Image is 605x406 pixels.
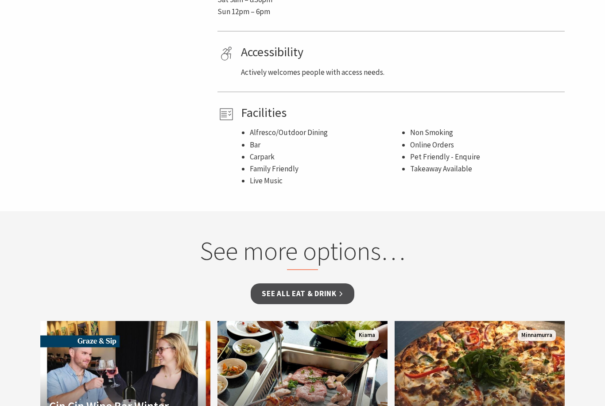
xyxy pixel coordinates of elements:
li: Family Friendly [250,163,401,175]
li: Live Music [250,175,401,187]
h4: Accessibility [241,45,562,60]
li: Alfresco/Outdoor Dining [250,127,401,139]
h2: See more options… [134,236,472,270]
li: Non Smoking [410,127,562,139]
span: Minnamurra [518,330,556,341]
li: Takeaway Available [410,163,562,175]
a: See all Eat & Drink [251,283,354,304]
li: Carpark [250,151,401,163]
li: Bar [250,139,401,151]
h4: Facilities [241,105,562,120]
p: Actively welcomes people with access needs. [241,66,562,78]
span: Kiama [355,330,379,341]
li: Pet Friendly - Enquire [410,151,562,163]
li: Online Orders [410,139,562,151]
